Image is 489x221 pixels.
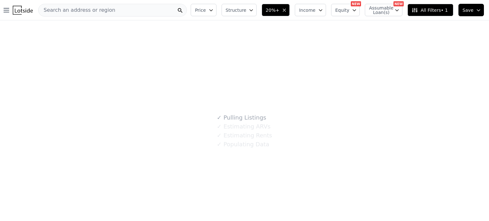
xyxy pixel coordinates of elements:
div: Pulling Listings [217,113,266,122]
button: All Filters• 1 [407,4,453,16]
span: Assumable Loan(s) [369,6,389,15]
button: Price [191,4,216,16]
span: Price [195,7,206,13]
span: All Filters • 1 [412,7,448,13]
span: Income [299,7,315,13]
span: ✓ [217,123,222,130]
div: NEW [351,1,361,6]
span: ✓ [217,132,222,139]
button: Income [295,4,326,16]
span: Search an address or region [39,6,115,14]
span: Equity [335,7,349,13]
div: Estimating ARVs [217,122,270,131]
button: Equity [331,4,360,16]
div: NEW [393,1,404,6]
img: Lotside [13,6,33,15]
button: 20%+ [262,4,290,16]
div: Populating Data [217,140,269,149]
button: Assumable Loan(s) [365,4,402,16]
span: Structure [226,7,246,13]
span: ✓ [217,114,222,121]
button: Save [458,4,484,16]
button: Structure [222,4,257,16]
span: Save [463,7,473,13]
span: 20%+ [266,7,280,13]
span: ✓ [217,141,222,148]
div: Estimating Rents [217,131,272,140]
